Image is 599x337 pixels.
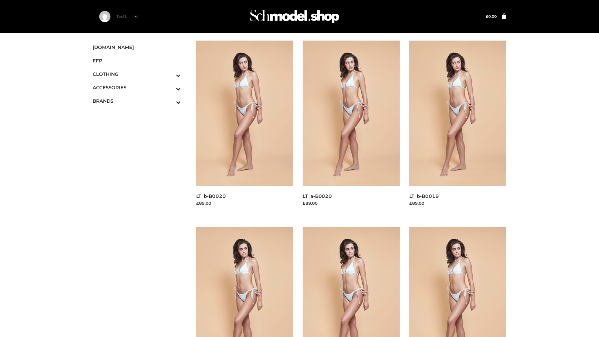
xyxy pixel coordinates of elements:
div: £89.00 [409,200,507,206]
img: Schmodel Admin 964 [248,4,341,29]
button: Toggle Submenu [159,81,181,94]
a: LT_b-B0020 [196,193,226,199]
a: ACCESSORIESToggle Submenu [93,81,181,94]
a: LT_a-B0020 [303,193,332,199]
span: FFP [93,57,181,64]
button: Toggle Submenu [159,94,181,108]
a: Read more [409,207,432,212]
a: Read more [303,207,326,212]
a: £0.00 [486,14,497,19]
span: ACCESSORIES [93,84,181,91]
a: BRANDSToggle Submenu [93,94,181,108]
div: £89.00 [196,200,294,206]
span: £ [486,14,488,19]
a: Read more [196,207,219,212]
a: [DOMAIN_NAME] [93,41,181,54]
a: LT_b-B0019 [409,193,439,199]
span: BRANDS [93,97,181,105]
a: Test1 [116,14,138,19]
button: Toggle Submenu [159,67,181,81]
a: CLOTHINGToggle Submenu [93,67,181,81]
span: CLOTHING [93,71,181,78]
bdi: 0.00 [486,14,497,19]
div: £89.00 [303,200,400,206]
span: [DOMAIN_NAME] [93,44,181,51]
a: FFP [93,54,181,67]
